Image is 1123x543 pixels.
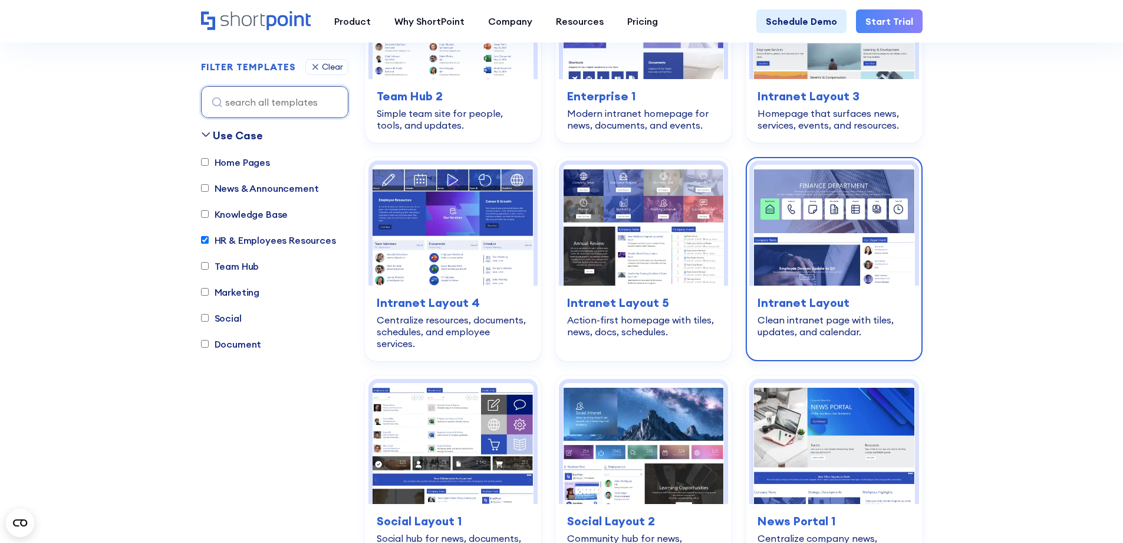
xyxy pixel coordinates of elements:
[377,512,529,530] h3: Social Layout 1
[615,9,670,33] a: Pricing
[201,315,209,322] input: Social
[377,294,529,312] h3: Intranet Layout 4
[201,263,209,270] input: Team Hub
[201,289,209,296] input: Marketing
[322,63,343,71] div: Clear
[201,207,288,221] label: Knowledge Base
[201,11,311,31] a: Home
[758,314,910,338] div: Clean intranet page with tiles, updates, and calendar.
[746,157,922,361] a: Intranet Layout – SharePoint Page Design: Clean intranet page with tiles, updates, and calendar.I...
[556,14,604,28] div: Resources
[567,512,720,530] h3: Social Layout 2
[555,157,732,361] a: Intranet Layout 5 – SharePoint Page Template: Action-first homepage with tiles, news, docs, sched...
[377,107,529,131] div: Simple team site for people, tools, and updates.
[201,259,259,273] label: Team Hub
[753,383,914,504] img: Marketing 2 – SharePoint Online Communication Site: Centralize company news, events, highlights, ...
[627,14,658,28] div: Pricing
[213,127,263,143] div: Use Case
[201,233,336,247] label: HR & Employees Resources
[753,165,914,286] img: Intranet Layout – SharePoint Page Design: Clean intranet page with tiles, updates, and calendar.
[488,14,532,28] div: Company
[201,237,209,244] input: HR & Employees Resources
[373,383,533,504] img: Social Layout 1 – SharePoint Social Intranet Template: Social hub for news, documents, events, an...
[6,509,34,537] button: Open CMP widget
[758,512,910,530] h3: News Portal 1
[1064,486,1123,543] iframe: Chat Widget
[563,165,724,286] img: Intranet Layout 5 – SharePoint Page Template: Action-first homepage with tiles, news, docs, sched...
[201,181,319,195] label: News & Announcement
[201,211,209,218] input: Knowledge Base
[567,107,720,131] div: Modern intranet homepage for news, documents, and events.
[201,311,242,325] label: Social
[373,165,533,286] img: Intranet Layout 4 – Intranet Page Template: Centralize resources, documents, schedules, and emplo...
[758,294,910,312] h3: Intranet Layout
[201,86,348,118] input: search all templates
[544,9,615,33] a: Resources
[201,63,296,72] div: FILTER TEMPLATES
[758,87,910,105] h3: Intranet Layout 3
[758,107,910,131] div: Homepage that surfaces news, services, events, and resources.
[201,159,209,166] input: Home Pages
[567,294,720,312] h3: Intranet Layout 5
[201,337,262,351] label: Document
[394,14,465,28] div: Why ShortPoint
[201,285,260,299] label: Marketing
[856,9,923,33] a: Start Trial
[756,9,847,33] a: Schedule Demo
[567,314,720,338] div: Action-first homepage with tiles, news, docs, schedules.
[383,9,476,33] a: Why ShortPoint
[334,14,371,28] div: Product
[201,155,270,169] label: Home Pages
[365,157,541,361] a: Intranet Layout 4 – Intranet Page Template: Centralize resources, documents, schedules, and emplo...
[377,87,529,105] h3: Team Hub 2
[476,9,544,33] a: Company
[201,341,209,348] input: Document
[201,185,209,192] input: News & Announcement
[377,314,529,349] div: Centralize resources, documents, schedules, and employee services.
[567,87,720,105] h3: Enterprise 1
[322,9,383,33] a: Product
[563,383,724,504] img: Social Layout 2 – SharePoint Community Site: Community hub for news, learning, profiles, and events.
